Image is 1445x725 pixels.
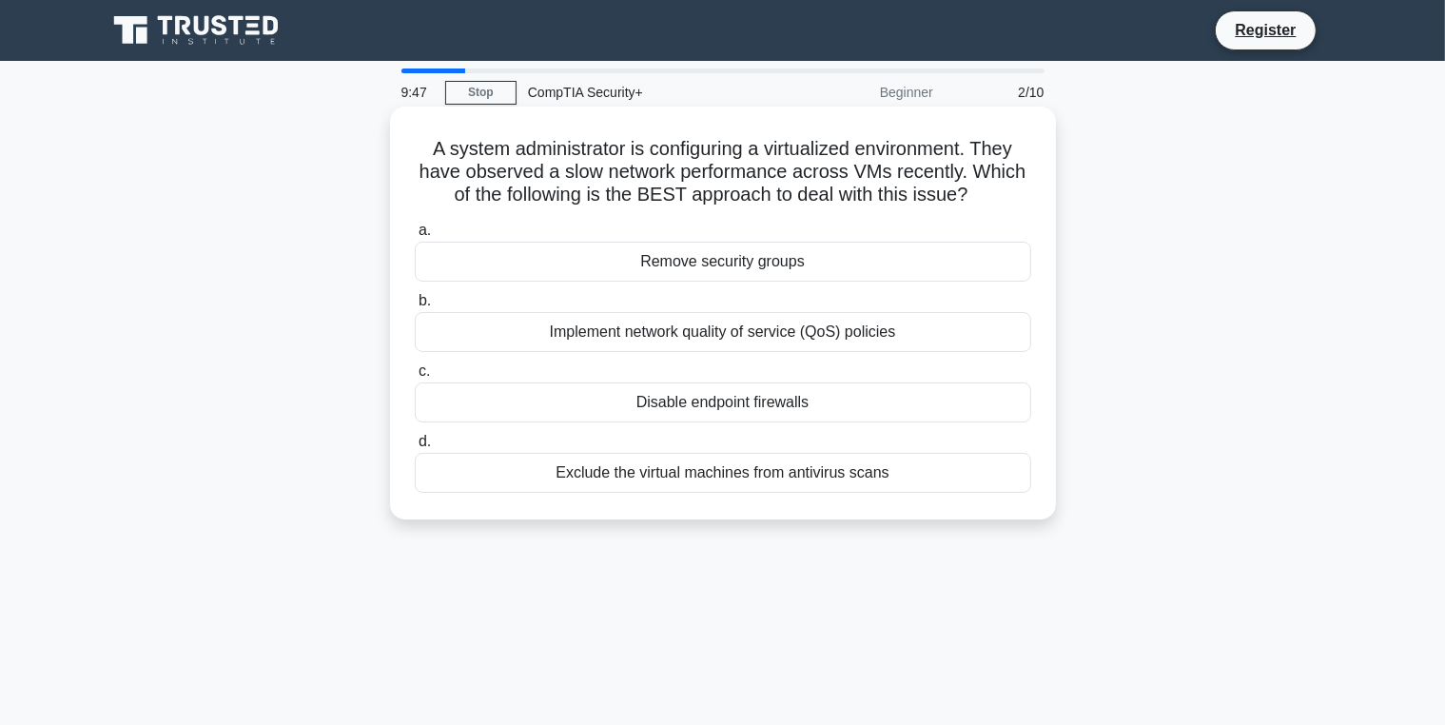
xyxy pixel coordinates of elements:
div: Disable endpoint firewalls [415,382,1031,422]
span: d. [419,433,431,449]
div: Remove security groups [415,242,1031,282]
div: Beginner [778,73,945,111]
div: CompTIA Security+ [517,73,778,111]
span: c. [419,362,430,379]
div: Implement network quality of service (QoS) policies [415,312,1031,352]
div: 2/10 [945,73,1056,111]
div: Exclude the virtual machines from antivirus scans [415,453,1031,493]
span: b. [419,292,431,308]
h5: A system administrator is configuring a virtualized environment. They have observed a slow networ... [413,137,1033,207]
div: 9:47 [390,73,445,111]
a: Stop [445,81,517,105]
span: a. [419,222,431,238]
a: Register [1223,18,1307,42]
